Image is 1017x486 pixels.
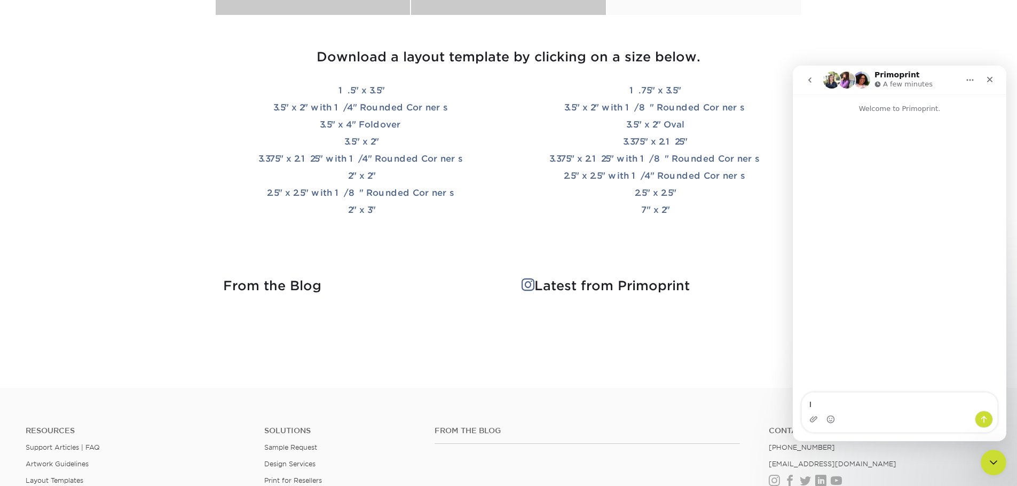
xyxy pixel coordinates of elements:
[769,443,835,451] a: [PHONE_NUMBER]
[264,443,317,451] a: Sample Request
[264,426,419,435] h4: Solutions
[320,119,404,130] a: 3.5" x 4" Foldover
[981,450,1006,475] iframe: Intercom live chat
[348,205,376,215] a: 2" x 3"
[344,137,379,147] a: 3.5" x 2"
[26,443,100,451] a: Support Articles | FAQ
[267,188,456,198] a: 2.5" x 2.5" with 1/8" Rounded Corners
[564,171,747,181] a: 2.5" x 2.5" with 1/4" Rounded Corners
[641,205,670,215] a: 7" x 2"
[338,85,385,95] a: 1.5" x 3.5"
[564,102,747,113] a: 3.5" x 2" with 1/8" Rounded Corners
[769,460,896,468] a: [EMAIL_ADDRESS][DOMAIN_NAME]
[623,137,688,147] a: 3.375" x 2.125"
[223,50,794,65] h2: Download a layout template by clicking on a size below.
[549,154,762,164] a: 3.375" x 2.125" with 1/8" Rounded Corners
[258,154,465,164] a: 3.375" x 2.125" with 1/4" Rounded Corners
[769,426,991,435] a: Contact
[264,476,322,484] a: Print for Resellers
[629,85,681,95] a: 1.75" x 3.5"
[223,278,496,294] h4: From the Blog
[793,66,1006,441] iframe: Intercom live chat
[348,171,376,181] a: 2" x 2"
[626,119,684,130] a: 3.5" x 2" Oval
[435,426,740,435] h4: From the Blog
[522,278,794,294] h4: Latest from Primoprint
[264,460,316,468] a: Design Services
[273,102,450,113] a: 3.5" x 2" with 1/4" Rounded Corners
[26,426,248,435] h4: Resources
[635,188,676,198] a: 2.5" x 2.5"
